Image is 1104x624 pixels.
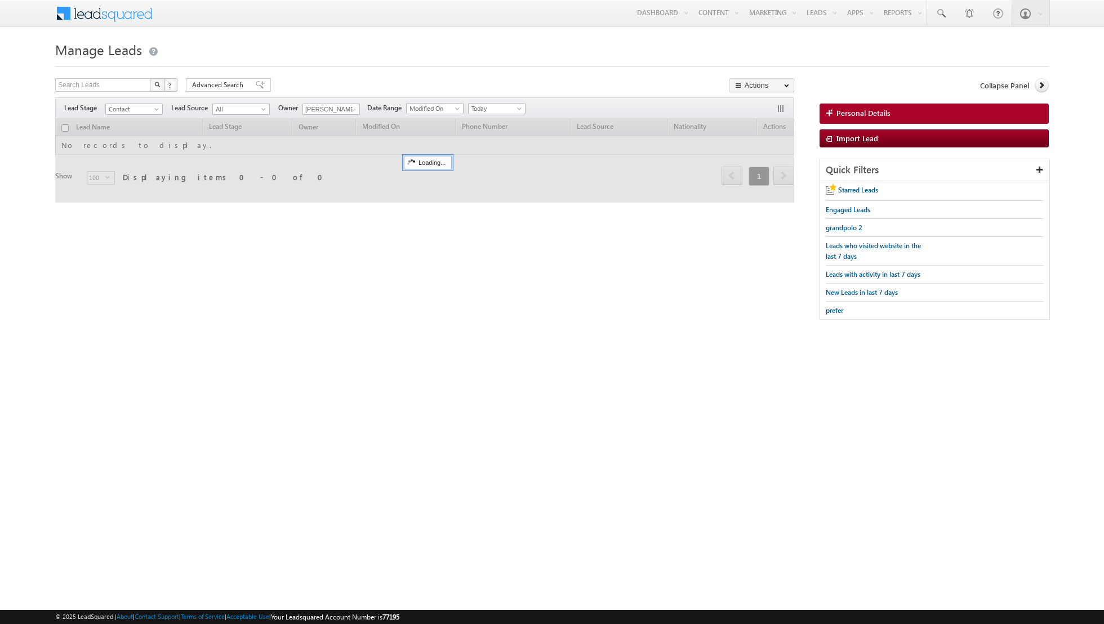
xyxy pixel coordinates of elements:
span: grandpolo 2 [826,223,862,232]
span: Starred Leads [838,186,878,194]
a: Personal Details [820,104,1049,124]
span: Lead Source [171,103,212,113]
img: Search [154,82,160,87]
span: Leads who visited website in the last 7 days [826,241,921,261]
a: Contact [105,104,163,115]
span: Advanced Search [192,80,247,90]
span: Personal Details [836,108,891,118]
a: All [212,104,270,115]
a: Acceptable Use [226,613,269,620]
a: Today [468,103,526,114]
span: © 2025 LeadSquared | | | | | [55,612,399,622]
span: Import Lead [836,133,878,143]
span: Today [469,104,522,114]
a: Modified On [406,103,464,114]
a: About [117,613,133,620]
span: All [213,104,266,114]
span: Date Range [367,103,406,113]
span: Modified On [407,104,460,114]
a: Contact Support [135,613,179,620]
span: Leads with activity in last 7 days [826,270,920,279]
div: Loading... [404,156,452,169]
span: Your Leadsquared Account Number is [271,613,399,621]
input: Type to Search [302,104,360,115]
span: Lead Stage [64,103,105,113]
button: Actions [729,78,794,92]
span: Contact [106,104,159,114]
span: ? [168,80,173,89]
span: Engaged Leads [826,205,870,214]
div: Quick Filters [820,159,1049,181]
span: Manage Leads [55,41,142,59]
a: Show All Items [345,104,359,115]
span: Collapse Panel [980,80,1029,91]
span: New Leads in last 7 days [826,288,898,297]
span: Owner [278,103,302,113]
button: ? [164,78,177,92]
span: prefer [826,306,843,315]
span: 77195 [382,613,399,621]
a: Terms of Service [181,613,225,620]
